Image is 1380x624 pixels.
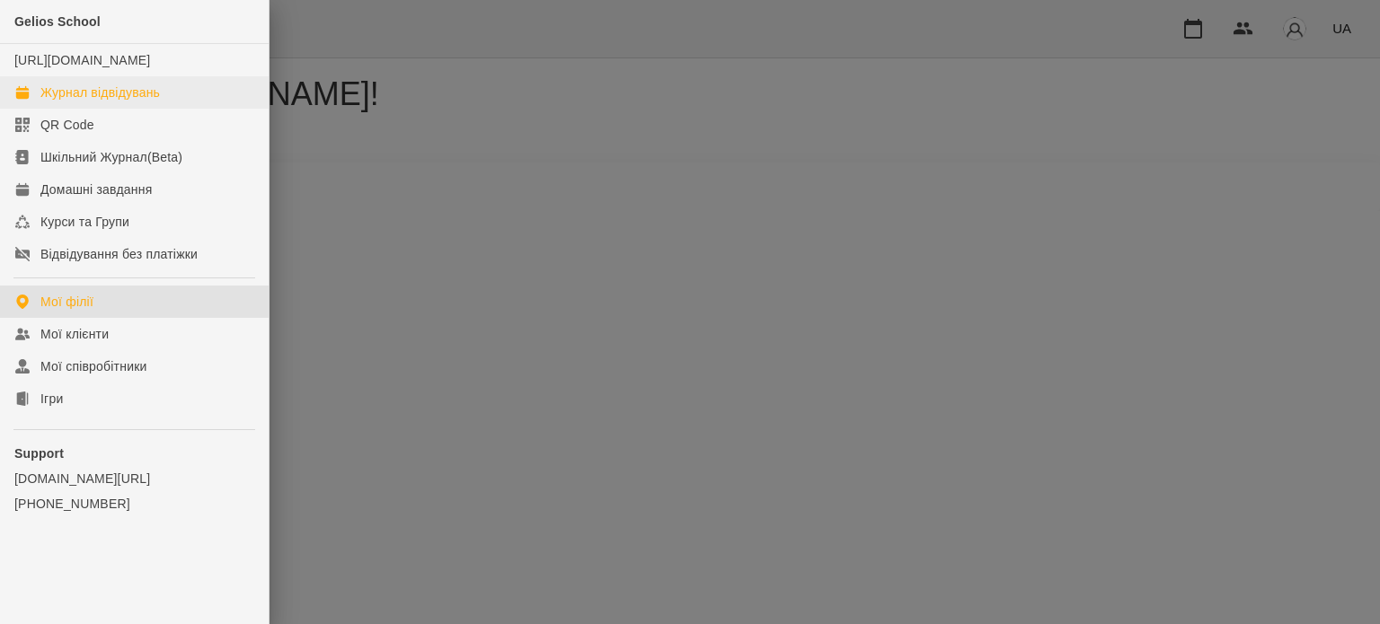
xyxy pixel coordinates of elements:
div: Мої клієнти [40,325,109,343]
div: Мої філії [40,293,93,311]
div: Курси та Групи [40,213,129,231]
div: Шкільний Журнал(Beta) [40,148,182,166]
div: Журнал відвідувань [40,83,160,101]
div: Ігри [40,390,63,408]
a: [PHONE_NUMBER] [14,495,254,513]
div: QR Code [40,116,94,134]
div: Відвідування без платіжки [40,245,198,263]
p: Support [14,444,254,462]
div: Мої співробітники [40,357,147,375]
a: [URL][DOMAIN_NAME] [14,53,150,67]
a: [DOMAIN_NAME][URL] [14,470,254,488]
span: Gelios School [14,14,101,29]
div: Домашні завдання [40,180,152,198]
